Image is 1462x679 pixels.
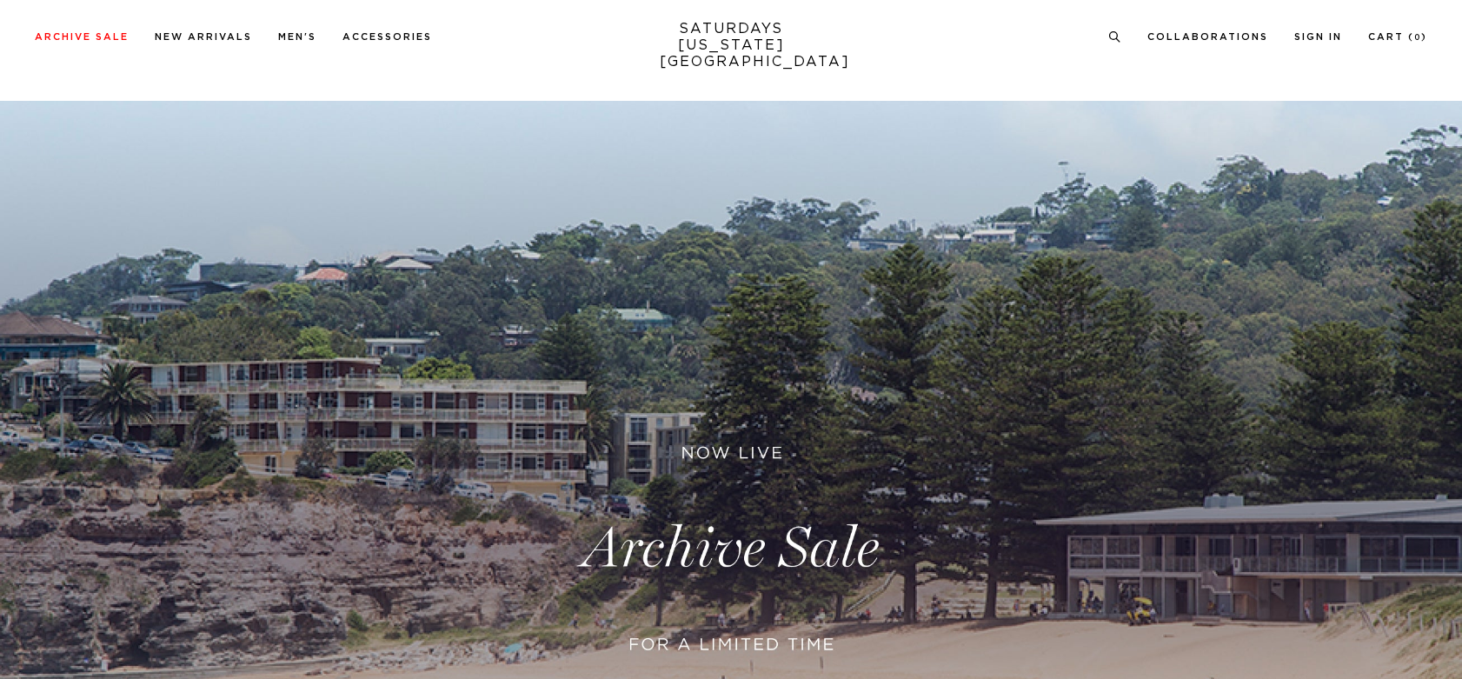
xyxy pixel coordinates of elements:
[1414,34,1421,42] small: 0
[1368,32,1427,42] a: Cart (0)
[155,32,252,42] a: New Arrivals
[1294,32,1342,42] a: Sign In
[342,32,432,42] a: Accessories
[1147,32,1268,42] a: Collaborations
[660,21,803,70] a: SATURDAYS[US_STATE][GEOGRAPHIC_DATA]
[278,32,316,42] a: Men's
[35,32,129,42] a: Archive Sale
